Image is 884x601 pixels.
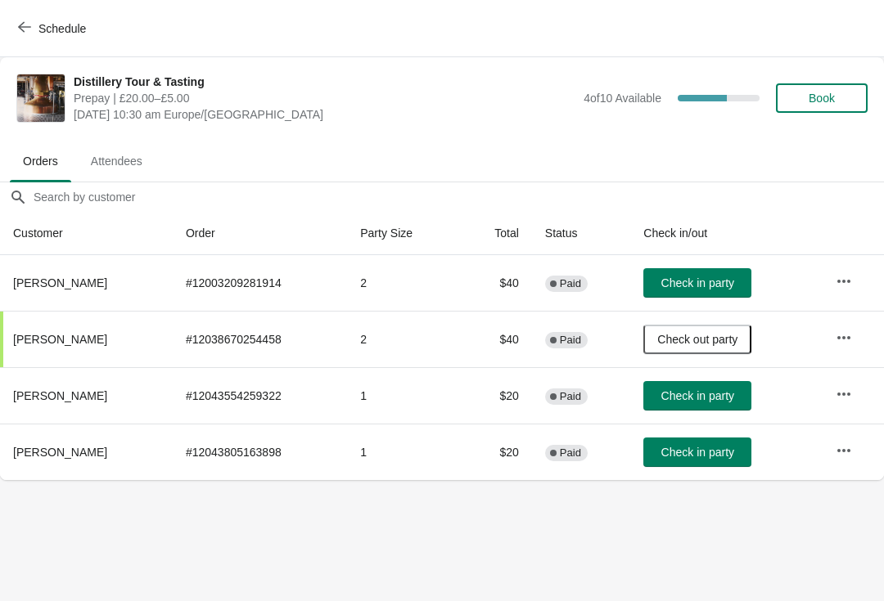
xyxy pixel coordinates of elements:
[630,212,823,255] th: Check in/out
[643,437,751,467] button: Check in party
[643,325,751,354] button: Check out party
[776,83,868,113] button: Book
[661,389,734,402] span: Check in party
[78,146,156,176] span: Attendees
[460,311,532,367] td: $40
[347,424,459,480] td: 1
[560,446,581,460] span: Paid
[33,182,884,212] input: Search by customer
[173,255,347,311] td: # 12003209281914
[74,106,575,123] span: [DATE] 10:30 am Europe/[GEOGRAPHIC_DATA]
[8,14,99,43] button: Schedule
[584,92,661,105] span: 4 of 10 Available
[74,90,575,106] span: Prepay | £20.00–£5.00
[13,446,107,459] span: [PERSON_NAME]
[657,333,737,346] span: Check out party
[643,381,751,410] button: Check in party
[173,424,347,480] td: # 12043805163898
[173,212,347,255] th: Order
[173,311,347,367] td: # 12038670254458
[661,446,734,459] span: Check in party
[460,255,532,311] td: $40
[460,424,532,480] td: $20
[13,389,107,402] span: [PERSON_NAME]
[74,74,575,90] span: Distillery Tour & Tasting
[13,333,107,346] span: [PERSON_NAME]
[347,311,459,367] td: 2
[560,277,581,290] span: Paid
[560,390,581,403] span: Paid
[460,212,532,255] th: Total
[560,334,581,347] span: Paid
[347,212,459,255] th: Party Size
[643,268,751,298] button: Check in party
[532,212,630,255] th: Status
[38,22,86,35] span: Schedule
[460,367,532,424] td: $20
[173,367,347,424] td: # 12043554259322
[347,367,459,424] td: 1
[661,276,734,289] span: Check in party
[10,146,71,176] span: Orders
[347,255,459,311] td: 2
[809,92,835,105] span: Book
[17,74,65,122] img: Distillery Tour & Tasting
[13,276,107,289] span: [PERSON_NAME]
